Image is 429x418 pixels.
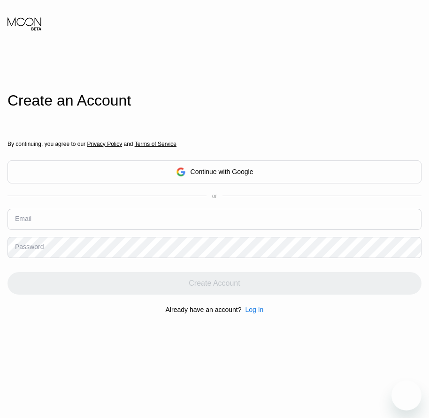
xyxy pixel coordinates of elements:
div: Continue with Google [8,160,421,183]
div: Password [15,243,44,251]
div: Log In [241,306,263,313]
span: and [122,141,135,147]
div: or [212,193,217,199]
iframe: Button to launch messaging window [391,380,421,410]
div: By continuing, you agree to our [8,141,421,147]
span: Privacy Policy [87,141,122,147]
div: Log In [245,306,263,313]
div: Create an Account [8,92,421,109]
div: Continue with Google [191,168,253,175]
div: Email [15,215,31,222]
span: Terms of Service [135,141,176,147]
div: Already have an account? [166,306,242,313]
